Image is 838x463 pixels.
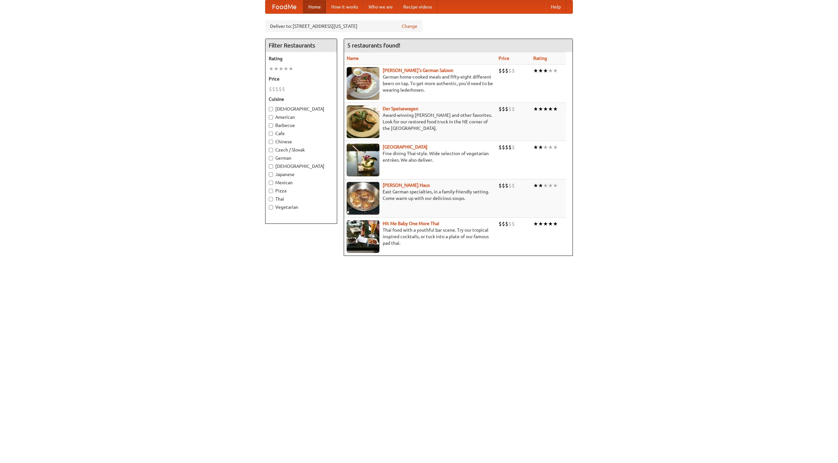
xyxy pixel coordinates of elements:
li: $ [512,144,515,151]
img: satay.jpg [347,144,379,176]
a: Help [546,0,566,13]
li: ★ [553,67,558,74]
img: esthers.jpg [347,67,379,100]
li: ★ [533,105,538,113]
p: German home-cooked meals and fifty-eight different beers on tap. To get more authentic, you'd nee... [347,74,493,93]
input: Chinese [269,140,273,144]
li: $ [499,144,502,151]
li: $ [502,144,505,151]
input: Mexican [269,181,273,185]
li: $ [272,85,275,93]
li: ★ [288,65,293,72]
li: ★ [279,65,283,72]
input: Thai [269,197,273,201]
li: $ [508,220,512,227]
p: East German specialties, in a family-friendly setting. Come warm up with our delicious soups. [347,188,493,202]
a: Name [347,56,359,61]
a: Recipe videos [398,0,437,13]
li: ★ [538,144,543,151]
label: Vegetarian [269,204,334,210]
ng-pluralize: 5 restaurants found! [347,42,400,48]
img: babythai.jpg [347,220,379,253]
li: ★ [548,182,553,189]
li: ★ [543,182,548,189]
label: Barbecue [269,122,334,129]
p: Award-winning [PERSON_NAME] and other favorites. Look for our restored food truck in the NE corne... [347,112,493,132]
label: Pizza [269,187,334,194]
input: Japanese [269,172,273,177]
a: Who we are [363,0,398,13]
a: Rating [533,56,547,61]
input: German [269,156,273,160]
li: $ [505,182,508,189]
li: $ [505,67,508,74]
a: [PERSON_NAME]'s German Saloon [383,68,453,73]
p: Fine dining Thai-style. Wide selection of vegetarian entrées. We also deliver. [347,150,493,163]
a: [GEOGRAPHIC_DATA] [383,144,428,150]
label: German [269,155,334,161]
li: $ [505,105,508,113]
a: Der Speisewagen [383,106,418,111]
p: Thai food with a youthful bar scene. Try our tropical inspired cocktails, or tuck into a plate of... [347,227,493,246]
label: Mexican [269,179,334,186]
h5: Rating [269,55,334,62]
li: ★ [283,65,288,72]
li: $ [505,220,508,227]
label: [DEMOGRAPHIC_DATA] [269,163,334,169]
input: Pizza [269,189,273,193]
li: ★ [533,144,538,151]
label: Japanese [269,171,334,178]
li: $ [499,220,502,227]
label: Czech / Slovak [269,147,334,153]
li: ★ [553,105,558,113]
li: $ [502,105,505,113]
img: speisewagen.jpg [347,105,379,138]
li: $ [512,67,515,74]
li: ★ [548,220,553,227]
li: $ [279,85,282,93]
li: $ [508,67,512,74]
li: ★ [538,105,543,113]
li: $ [502,67,505,74]
li: $ [505,144,508,151]
li: $ [508,182,512,189]
h5: Price [269,76,334,82]
input: [DEMOGRAPHIC_DATA] [269,164,273,169]
a: FoodMe [265,0,303,13]
a: Price [499,56,509,61]
li: ★ [538,67,543,74]
label: Cafe [269,130,334,137]
input: Czech / Slovak [269,148,273,152]
li: ★ [533,220,538,227]
li: ★ [548,144,553,151]
li: ★ [543,105,548,113]
li: $ [282,85,285,93]
li: ★ [538,220,543,227]
li: ★ [548,67,553,74]
li: $ [269,85,272,93]
li: $ [512,182,515,189]
li: $ [499,182,502,189]
li: ★ [543,67,548,74]
li: ★ [543,144,548,151]
a: Home [303,0,326,13]
input: Barbecue [269,123,273,128]
li: ★ [533,67,538,74]
a: [PERSON_NAME] Haus [383,183,430,188]
li: $ [502,220,505,227]
h5: Cuisine [269,96,334,102]
li: ★ [543,220,548,227]
li: ★ [538,182,543,189]
li: $ [508,144,512,151]
label: Chinese [269,138,334,145]
a: Change [402,23,417,29]
li: ★ [274,65,279,72]
li: ★ [553,220,558,227]
li: $ [502,182,505,189]
li: $ [508,105,512,113]
li: $ [275,85,279,93]
li: $ [499,67,502,74]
